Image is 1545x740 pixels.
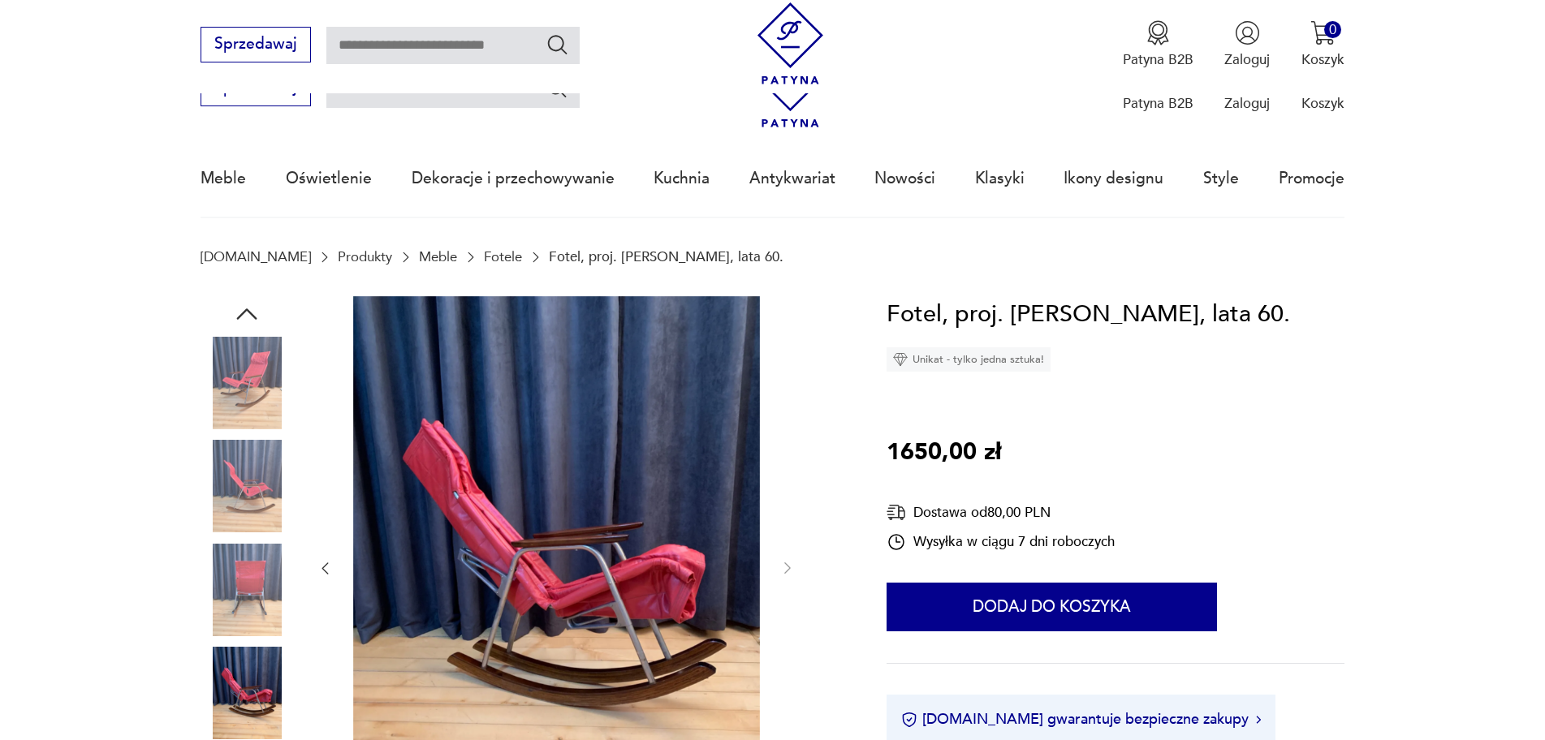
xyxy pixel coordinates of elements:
a: Oświetlenie [286,141,372,216]
img: Zdjęcie produktu Fotel, proj. Takeshi Nii, lata 60. [201,337,293,429]
button: 0Koszyk [1301,20,1344,69]
a: Promocje [1279,141,1344,216]
p: Patyna B2B [1123,50,1193,69]
a: Meble [419,249,457,265]
img: Ikonka użytkownika [1235,20,1260,45]
a: Dekoracje i przechowywanie [412,141,615,216]
a: Style [1203,141,1239,216]
button: [DOMAIN_NAME] gwarantuje bezpieczne zakupy [901,709,1261,729]
a: Ikona medaluPatyna B2B [1123,20,1193,69]
img: Zdjęcie produktu Fotel, proj. Takeshi Nii, lata 60. [201,440,293,532]
p: Patyna B2B [1123,94,1193,113]
h1: Fotel, proj. [PERSON_NAME], lata 60. [887,296,1290,333]
p: Zaloguj [1224,94,1270,113]
p: Koszyk [1301,50,1344,69]
button: Zaloguj [1224,20,1270,69]
a: Kuchnia [654,141,710,216]
a: Antykwariat [749,141,835,216]
div: Dostawa od 80,00 PLN [887,502,1115,523]
div: Wysyłka w ciągu 7 dni roboczych [887,532,1115,552]
button: Dodaj do koszyka [887,583,1217,631]
button: Patyna B2B [1123,20,1193,69]
p: 1650,00 zł [887,434,1001,471]
img: Ikona koszyka [1310,20,1336,45]
img: Ikona dostawy [887,502,906,523]
div: 0 [1324,21,1341,38]
a: Produkty [338,249,392,265]
p: Koszyk [1301,94,1344,113]
a: Klasyki [975,141,1025,216]
a: Sprzedawaj [201,39,310,52]
p: Fotel, proj. [PERSON_NAME], lata 60. [549,249,783,265]
button: Sprzedawaj [201,27,310,62]
a: Fotele [484,249,522,265]
img: Ikona strzałki w prawo [1256,716,1261,724]
a: Ikony designu [1064,141,1163,216]
div: Unikat - tylko jedna sztuka! [887,347,1051,372]
img: Ikona diamentu [893,352,908,367]
a: Meble [201,141,246,216]
p: Zaloguj [1224,50,1270,69]
a: [DOMAIN_NAME] [201,249,311,265]
img: Zdjęcie produktu Fotel, proj. Takeshi Nii, lata 60. [201,544,293,636]
a: Sprzedawaj [201,83,310,96]
a: Nowości [874,141,935,216]
button: Szukaj [546,76,569,100]
img: Zdjęcie produktu Fotel, proj. Takeshi Nii, lata 60. [201,647,293,739]
button: Szukaj [546,32,569,56]
img: Ikona certyfikatu [901,712,917,728]
img: Ikona medalu [1146,20,1171,45]
img: Patyna - sklep z meblami i dekoracjami vintage [749,2,831,84]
